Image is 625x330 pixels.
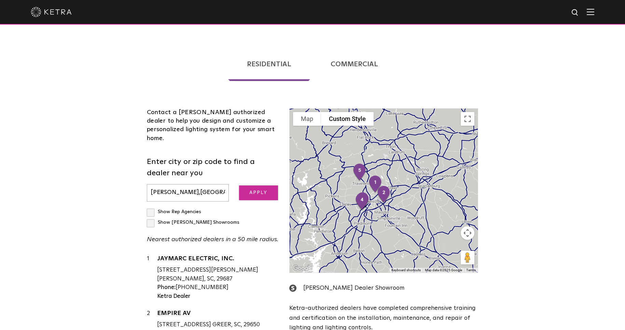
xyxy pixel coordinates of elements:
[466,268,476,272] a: Terms (opens in new tab)
[157,266,279,283] div: [STREET_ADDRESS][PERSON_NAME] [PERSON_NAME], SC, 29687
[587,9,594,15] img: Hamburger%20Nav.svg
[293,112,321,126] button: Show street map
[352,190,372,214] div: 4
[147,220,239,225] label: Show [PERSON_NAME] Showrooms
[353,189,373,213] div: 3
[461,226,474,240] button: Map camera controls
[228,47,310,81] a: Residential
[147,108,279,143] div: Contact a [PERSON_NAME] authorized dealer to help you design and customize a personalized lightin...
[289,285,296,292] img: showroom_icon.png
[157,256,279,264] a: JAYMARC ELECTRIC, INC.
[425,268,462,272] span: Map data ©2025 Google
[147,209,201,214] label: Show Rep Agencies
[391,268,421,273] button: Keyboard shortcuts
[157,283,279,292] div: [PHONE_NUMBER]
[571,9,580,17] img: search icon
[321,112,374,126] button: Custom Style
[291,264,314,273] img: Google
[147,156,279,179] label: Enter city or zip code to find a dealer near you
[157,285,176,290] strong: Phone:
[157,293,190,299] strong: Ketra Dealer
[461,251,474,264] button: Drag Pegman onto the map to open Street View
[147,184,229,202] input: Enter city or zip code
[147,235,279,245] p: Nearest authorized dealers in a 50 mile radius.
[239,185,278,200] input: Apply
[350,161,370,184] div: 5
[461,112,474,126] button: Toggle fullscreen view
[157,310,279,319] a: EMPIRE AV
[365,173,385,196] div: 1
[289,283,478,293] div: [PERSON_NAME] Dealer Showroom
[312,47,397,81] a: Commercial
[147,255,157,301] div: 1
[31,7,72,17] img: ketra-logo-2019-white
[291,264,314,273] a: Open this area in Google Maps (opens a new window)
[157,320,279,329] div: [STREET_ADDRESS] GREER, SC, 29650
